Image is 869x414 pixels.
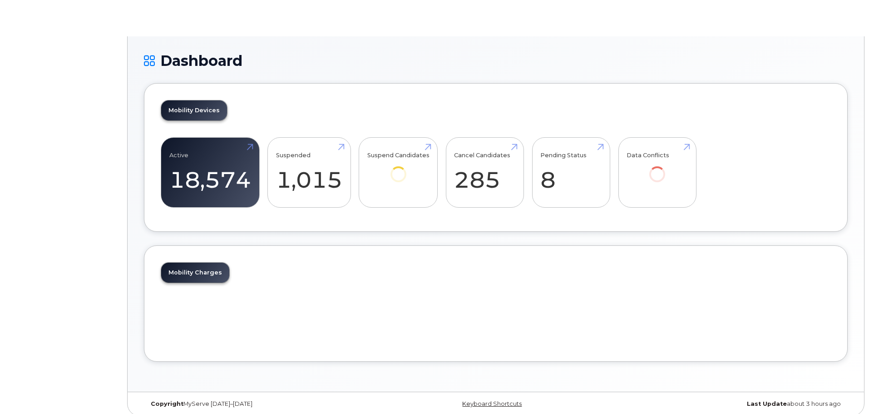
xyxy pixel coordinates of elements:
div: about 3 hours ago [613,400,848,408]
a: Active 18,574 [169,143,251,203]
strong: Copyright [151,400,183,407]
h1: Dashboard [144,53,848,69]
a: Cancel Candidates 285 [454,143,515,203]
div: MyServe [DATE]–[DATE] [144,400,379,408]
a: Data Conflicts [627,143,688,195]
a: Pending Status 8 [540,143,602,203]
a: Mobility Devices [161,100,227,120]
strong: Last Update [747,400,787,407]
a: Suspend Candidates [367,143,430,195]
a: Suspended 1,015 [276,143,342,203]
a: Mobility Charges [161,263,229,283]
a: Keyboard Shortcuts [462,400,522,407]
